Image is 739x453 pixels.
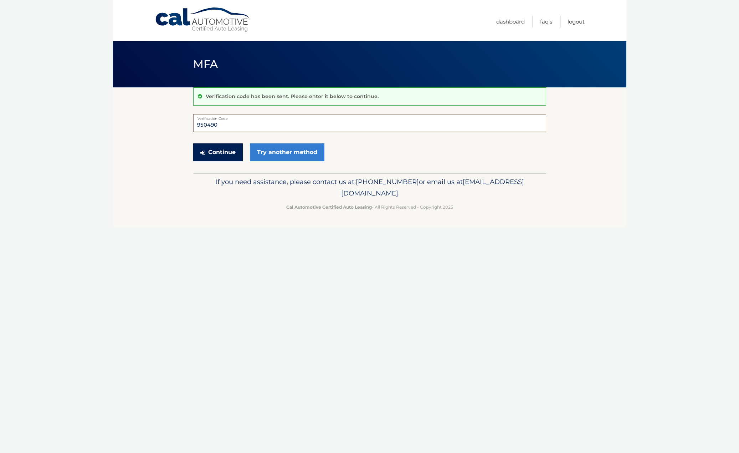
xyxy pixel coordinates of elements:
[540,16,552,27] a: FAQ's
[193,114,546,132] input: Verification Code
[356,178,419,186] span: [PHONE_NUMBER]
[341,178,524,197] span: [EMAIL_ADDRESS][DOMAIN_NAME]
[496,16,525,27] a: Dashboard
[155,7,251,32] a: Cal Automotive
[198,176,542,199] p: If you need assistance, please contact us at: or email us at
[193,143,243,161] button: Continue
[286,204,372,210] strong: Cal Automotive Certified Auto Leasing
[198,203,542,211] p: - All Rights Reserved - Copyright 2025
[206,93,379,100] p: Verification code has been sent. Please enter it below to continue.
[568,16,585,27] a: Logout
[250,143,324,161] a: Try another method
[193,114,546,120] label: Verification Code
[193,57,218,71] span: MFA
